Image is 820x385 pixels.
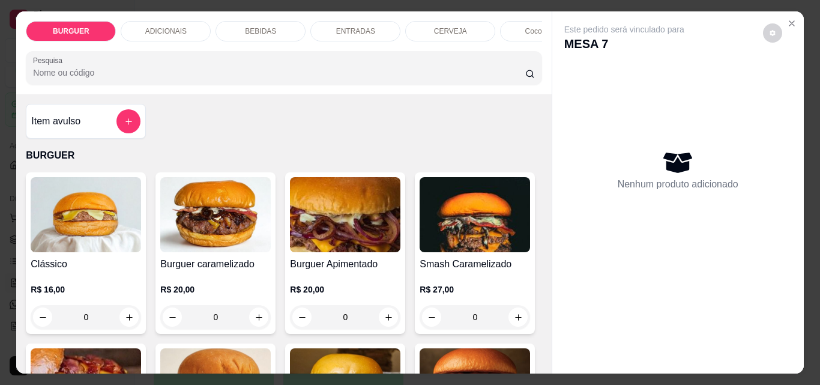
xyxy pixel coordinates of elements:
[420,177,530,252] img: product-image
[31,114,80,129] h4: Item avulso
[618,177,738,192] p: Nenhum produto adicionado
[53,26,89,36] p: BURGUER
[33,67,525,79] input: Pesquisa
[763,23,782,43] button: decrease-product-quantity
[434,26,467,36] p: CERVEJA
[290,177,400,252] img: product-image
[116,109,140,133] button: add-separate-item
[119,308,139,327] button: increase-product-quantity
[564,23,684,35] p: Este pedido será vinculado para
[160,283,271,296] p: R$ 20,00
[26,148,541,163] p: BURGUER
[160,177,271,252] img: product-image
[31,257,141,271] h4: Clássico
[420,283,530,296] p: R$ 27,00
[33,55,67,65] label: Pesquisa
[290,257,400,271] h4: Burguer Apimentado
[525,26,565,36] p: Coco gelado
[163,308,182,327] button: decrease-product-quantity
[336,26,375,36] p: ENTRADAS
[292,308,312,327] button: decrease-product-quantity
[145,26,187,36] p: ADICIONAIS
[31,283,141,296] p: R$ 16,00
[290,283,400,296] p: R$ 20,00
[420,257,530,271] h4: Smash Caramelizado
[245,26,276,36] p: BEBIDAS
[249,308,268,327] button: increase-product-quantity
[31,177,141,252] img: product-image
[379,308,398,327] button: increase-product-quantity
[782,14,801,33] button: Close
[33,308,52,327] button: decrease-product-quantity
[508,308,528,327] button: increase-product-quantity
[422,308,441,327] button: decrease-product-quantity
[160,257,271,271] h4: Burguer caramelizado
[564,35,684,52] p: MESA 7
